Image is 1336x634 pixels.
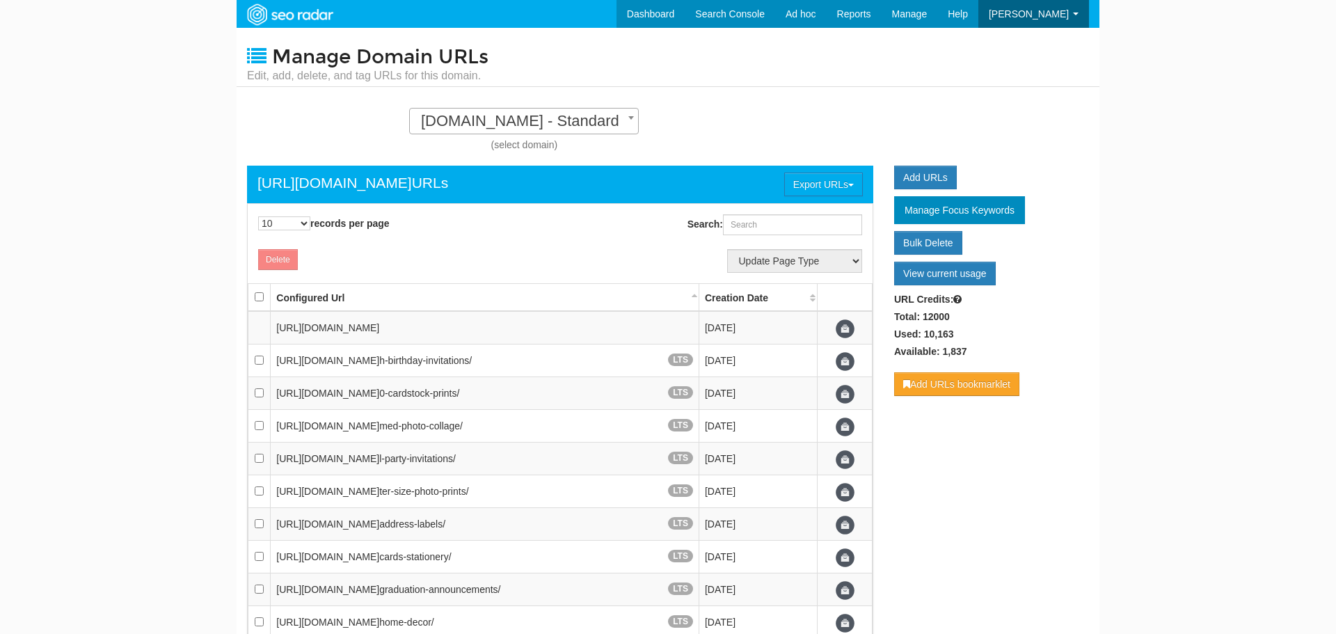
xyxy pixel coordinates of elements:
span: [URL][DOMAIN_NAME] [276,518,379,530]
span: Help [948,8,968,19]
a: View current usage [894,262,996,285]
span: ter-size-photo-prints/ [379,486,468,497]
span: [PERSON_NAME] [989,8,1069,19]
span: Update URL [836,450,854,469]
label: Used: 10,163 [894,327,954,341]
img: SEORadar [241,2,337,27]
span: LTS [668,550,693,562]
span: l-party-invitations/ [379,453,456,464]
div: (select domain) [247,138,802,152]
span: 0-cardstock-prints/ [379,388,459,399]
td: [DATE] [699,508,817,541]
a: Add URLs bookmarklet [894,372,1019,396]
th: Configured Url: activate to sort column descending [271,284,699,312]
input: Search: [723,214,862,235]
span: Manage Focus Keywords [905,205,1015,216]
span: [URL][DOMAIN_NAME] [276,584,379,595]
span: Reports [837,8,871,19]
td: [DATE] [699,410,817,443]
span: Update URL [836,548,854,567]
span: graduation-announcements/ [379,584,500,595]
span: Update URL [836,483,854,502]
label: Search: [687,214,862,235]
td: [DATE] [699,573,817,606]
td: [DATE] [699,475,817,508]
span: Update URL [836,319,854,338]
span: [URL][DOMAIN_NAME] [276,617,379,628]
a: Manage Focus Keywords [894,196,1025,224]
label: Total: 12000 [894,310,950,324]
div: URLs [257,173,448,193]
span: LTS [668,484,693,497]
button: Delete [258,249,298,270]
td: [DATE] [699,541,817,573]
span: LTS [668,419,693,431]
td: [DATE] [699,311,817,344]
span: Update URL [836,385,854,404]
span: [URL][DOMAIN_NAME] [276,388,379,399]
span: LTS [668,386,693,399]
span: Update URL [836,614,854,633]
span: LTS [668,517,693,530]
span: [URL][DOMAIN_NAME] [276,551,379,562]
th: Creation Date: activate to sort column ascending [699,284,817,312]
span: [URL][DOMAIN_NAME] [276,322,379,333]
a: Bulk Delete [894,231,962,255]
span: Manage Domain URLs [272,45,488,69]
span: h-birthday-invitations/ [379,355,472,366]
td: [DATE] [699,443,817,475]
span: LTS [668,452,693,464]
span: www.shutterfly.com - Standard [410,111,638,131]
label: Available: 1,837 [894,344,967,358]
span: address-labels/ [379,518,445,530]
span: Ad hoc [786,8,816,19]
td: [DATE] [699,377,817,410]
span: Update URL [836,516,854,534]
span: [URL][DOMAIN_NAME] [276,453,379,464]
span: www.shutterfly.com - Standard [409,108,639,134]
span: Update URL [836,352,854,371]
span: [URL][DOMAIN_NAME] [276,486,379,497]
span: med-photo-collage/ [379,420,463,431]
span: Update URL [836,581,854,600]
button: Export URLs [784,173,863,196]
span: [URL][DOMAIN_NAME] [276,355,379,366]
a: Add URLs [894,166,957,189]
span: Manage [892,8,928,19]
small: Edit, add, delete, and tag URLs for this domain. [247,68,488,84]
span: cards-stationery/ [379,551,451,562]
label: URL Credits: [894,292,962,306]
span: [URL][DOMAIN_NAME] [276,420,379,431]
select: records per page [258,216,310,230]
span: LTS [668,615,693,628]
span: Search Console [695,8,765,19]
td: [DATE] [699,344,817,377]
span: home-decor/ [379,617,434,628]
a: [URL][DOMAIN_NAME] [257,173,412,193]
span: Update URL [836,418,854,436]
span: LTS [668,583,693,595]
span: LTS [668,354,693,366]
label: records per page [258,216,390,230]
